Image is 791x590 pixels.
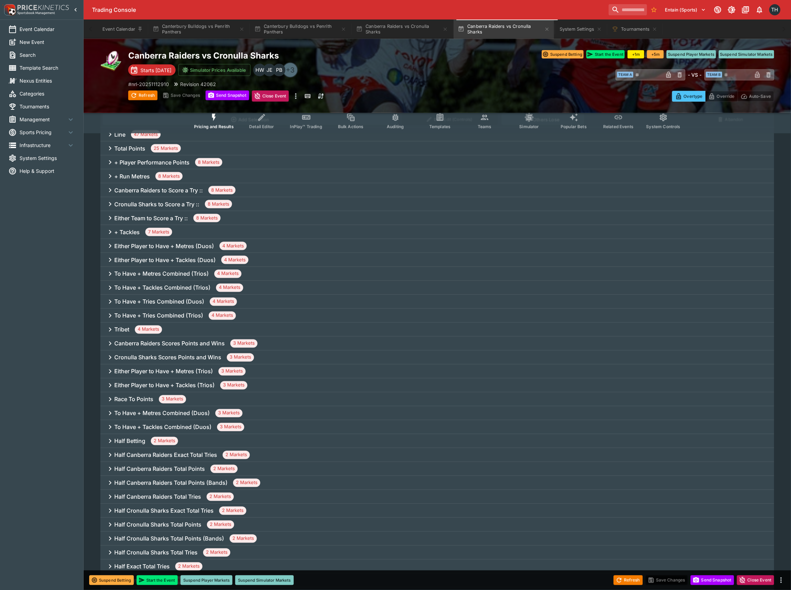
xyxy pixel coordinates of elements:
span: Template Search [20,64,75,71]
span: Team B [706,72,722,78]
h6: Half Cronulla Sharks Total Points (Bands) [114,535,224,543]
h6: Either Player to Have + Tackles (Trios) [114,382,215,389]
span: System Controls [646,124,681,129]
span: 8 Markets [193,215,221,222]
div: Trading Console [92,6,606,14]
button: Event Calendar [98,20,147,39]
button: Suspend Simulator Markets [719,50,775,59]
span: 8 Markets [195,159,222,166]
h6: Total Points [114,145,145,152]
h6: Half Betting [114,438,145,445]
button: Send Snapshot [691,575,734,585]
button: Documentation [739,3,752,16]
h6: Half Canberra Raiders Exact Total Tries [114,452,217,459]
img: rugby_league.png [100,50,123,72]
span: 4 Markets [221,256,248,263]
span: Popular Bets [561,124,587,129]
button: Close Event [737,575,774,585]
button: Canterbury Bulldogs vs Penrith Panthers [250,20,351,39]
button: Notifications [753,3,766,16]
span: Pricing and Results [194,124,234,129]
h6: To Have + Tries Combined (Trios) [114,312,203,320]
span: 47 Markets [131,131,161,138]
h6: Canberra Raiders Scores Points and Wins [114,340,225,347]
h6: + Tackles [114,229,140,236]
h6: Half Canberra Raiders Total Points [114,466,205,473]
h6: Half Cronulla Sharks Total Points [114,521,201,529]
h6: Half Canberra Raiders Total Tries [114,493,201,501]
span: Infrastructure [20,141,67,149]
span: InPlay™ Trading [290,124,322,129]
h6: Either Team to Score a Try :: [114,215,188,222]
span: 3 Markets [215,410,243,417]
img: PriceKinetics [17,5,69,10]
h6: Half Canberra Raiders Total Points (Bands) [114,480,228,487]
img: PriceKinetics Logo [2,3,16,17]
span: Team A [617,72,633,78]
button: Refresh [614,575,643,585]
span: 2 Markets [219,507,246,514]
button: Canterbury Bulldogs vs Penrith Panthers [148,20,249,39]
span: Teams [478,124,492,129]
span: Sports Pricing [20,129,67,136]
img: Sportsbook Management [17,12,55,15]
button: Send Snapshot [206,91,249,100]
button: Todd Henderson [767,2,783,17]
button: Suspend Betting [542,50,584,59]
span: Help & Support [20,167,75,175]
span: New Event [20,38,75,46]
h6: - VS - [688,71,702,78]
button: Simulator Prices Available [178,64,251,76]
span: Management [20,116,67,123]
span: Search [20,51,75,59]
button: more [777,576,785,584]
h6: Line [114,131,125,138]
span: Categories [20,90,75,97]
h6: To Have + Metres Combined (Trios) [114,270,209,278]
span: 2 Markets [223,452,250,459]
button: Refresh [128,91,158,100]
span: 2 Markets [210,466,238,473]
p: Revision 42062 [180,81,216,88]
p: Starts [DATE] [140,67,171,74]
button: Toggle light/dark mode [725,3,738,16]
button: Auto-Save [738,91,774,102]
span: 2 Markets [207,493,234,500]
span: 2 Markets [207,521,234,528]
button: Suspend Betting [89,575,134,585]
div: Start From [672,91,774,102]
button: Connected to PK [712,3,724,16]
button: Canberra Raiders vs Cronulla Sharks [454,20,554,39]
h6: Either Player to Have + Tackles (Duos) [114,256,216,264]
div: +3 [283,62,298,78]
input: search [609,4,647,15]
span: Related Events [603,124,633,129]
span: 3 Markets [218,368,246,375]
span: Nexus Entities [20,77,75,84]
span: 4 Markets [209,312,236,319]
span: 8 Markets [208,187,236,194]
p: Copy To Clipboard [128,81,169,88]
h6: Either Player to Have + Metres (Trios) [114,368,213,375]
span: 2 Markets [230,535,257,542]
span: 4 Markets [216,284,243,291]
h6: Half Cronulla Sharks Total Tries [114,549,198,557]
p: Overtype [684,93,702,100]
button: System Settings [555,20,606,39]
div: Peter Bishop [273,64,285,76]
h6: To Have + Tries Combined (Duos) [114,298,204,306]
div: Harry Walker [253,64,266,76]
button: Suspend Simulator Markets [235,575,294,585]
button: more [292,91,300,102]
div: Todd Henderson [769,4,781,15]
button: Override [705,91,738,102]
span: Templates [429,124,451,129]
span: Tournaments [20,103,75,110]
div: Event type filters [189,109,686,133]
div: James Edlin [263,64,276,76]
span: Bulk Actions [338,124,364,129]
span: 4 Markets [210,298,237,305]
button: Tournaments [608,20,662,39]
button: +5m [647,50,664,59]
span: 8 Markets [155,173,183,180]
